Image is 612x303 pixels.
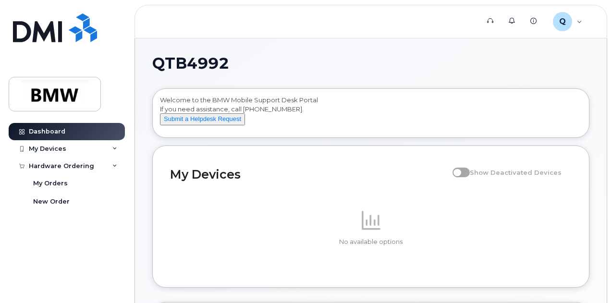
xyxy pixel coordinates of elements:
span: QTB4992 [152,56,229,71]
a: Submit a Helpdesk Request [160,115,245,122]
h2: My Devices [170,167,448,182]
button: Submit a Helpdesk Request [160,113,245,125]
p: No available options [170,238,572,246]
input: Show Deactivated Devices [453,163,460,171]
span: Show Deactivated Devices [470,169,562,176]
div: Welcome to the BMW Mobile Support Desk Portal If you need assistance, call [PHONE_NUMBER]. [160,96,582,134]
iframe: Messenger Launcher [570,261,605,296]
